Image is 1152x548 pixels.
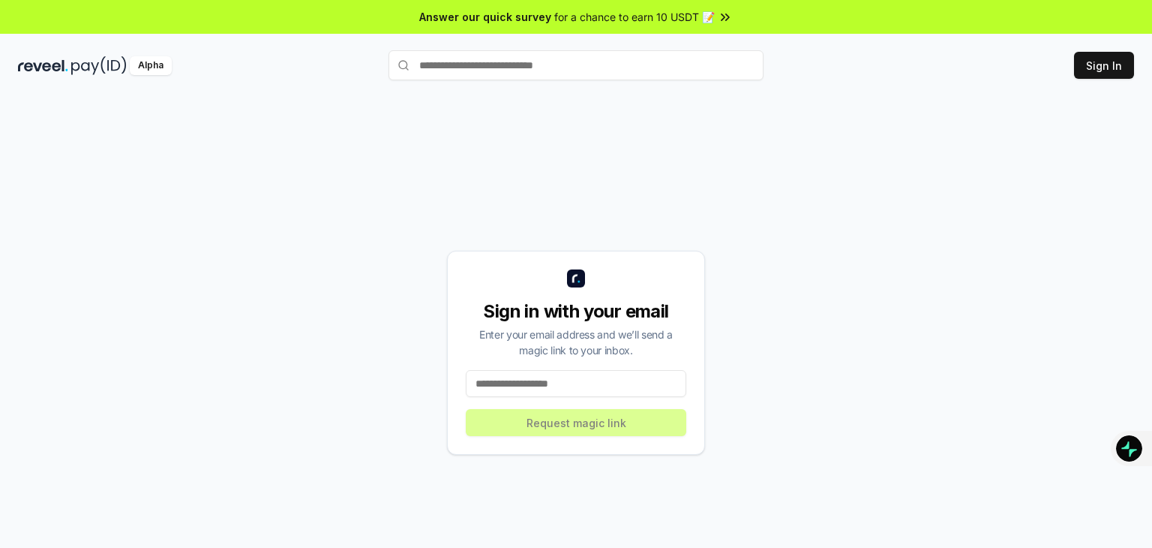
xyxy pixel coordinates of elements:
[1074,52,1134,79] button: Sign In
[71,56,127,75] img: pay_id
[554,9,715,25] span: for a chance to earn 10 USDT 📝
[466,327,686,358] div: Enter your email address and we’ll send a magic link to your inbox.
[419,9,551,25] span: Answer our quick survey
[18,56,68,75] img: reveel_dark
[466,300,686,324] div: Sign in with your email
[567,269,585,288] img: logo_small
[130,56,172,75] div: Alpha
